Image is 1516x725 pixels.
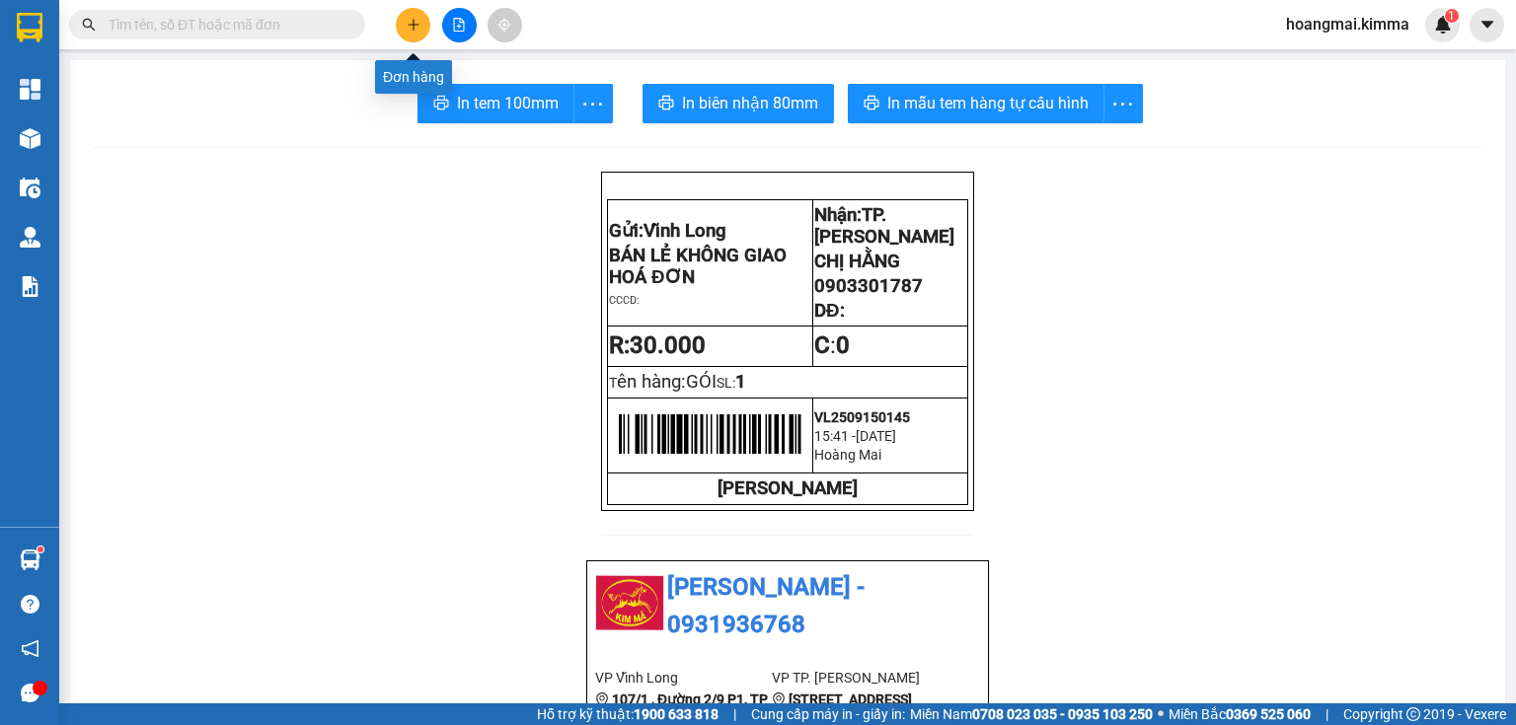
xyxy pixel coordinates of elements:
li: VP TP. [PERSON_NAME] [136,107,263,150]
li: VP Vĩnh Long [595,667,772,689]
span: DĐ: [814,300,844,322]
span: [DATE] [856,428,896,444]
img: logo.jpg [10,10,79,79]
span: Cung cấp máy in - giấy in: [751,703,905,725]
span: SL: [717,375,735,391]
span: message [21,684,39,702]
span: BÁN LẺ KHÔNG GIAO HOÁ ĐƠN [609,245,787,288]
img: solution-icon [20,276,40,297]
img: warehouse-icon [20,227,40,248]
span: CCCD: [609,294,640,307]
span: T [609,375,717,391]
span: 0903301787 [814,275,923,297]
span: 1 [735,371,746,393]
span: GÓI [686,371,717,393]
span: Hỗ trợ kỹ thuật: [537,703,719,725]
span: In biên nhận 80mm [682,91,818,115]
span: 0 [836,331,850,359]
span: ên hàng: [617,371,717,393]
button: more [1103,84,1143,123]
span: : [814,331,850,359]
span: 1 [1448,9,1455,23]
span: environment [772,692,786,706]
strong: C [814,331,830,359]
button: aim [488,8,522,42]
span: caret-down [1478,16,1496,34]
span: Miền Bắc [1169,703,1311,725]
span: more [1104,92,1142,116]
span: notification [21,639,39,658]
img: warehouse-icon [20,128,40,149]
span: environment [595,692,609,706]
span: plus [407,18,420,32]
strong: [PERSON_NAME] [718,477,858,499]
span: | [733,703,736,725]
li: [PERSON_NAME] - 0931936768 [10,10,286,84]
span: printer [658,95,674,113]
strong: 1900 633 818 [634,706,719,722]
span: file-add [452,18,466,32]
span: | [1326,703,1328,725]
span: environment [10,132,24,146]
span: TP. [PERSON_NAME] [814,204,954,248]
span: Miền Nam [910,703,1153,725]
button: file-add [442,8,477,42]
span: search [82,18,96,32]
img: warehouse-icon [20,178,40,198]
span: In mẫu tem hàng tự cấu hình [887,91,1089,115]
span: Nhận: [814,204,954,248]
button: more [573,84,613,123]
span: Gửi: [609,220,726,242]
button: caret-down [1470,8,1504,42]
li: VP Vĩnh Long [10,107,136,128]
sup: 1 [1445,9,1459,23]
img: icon-new-feature [1434,16,1452,34]
strong: 0369 525 060 [1226,706,1311,722]
span: 30.000 [630,331,706,359]
button: plus [396,8,430,42]
img: dashboard-icon [20,79,40,100]
li: VP TP. [PERSON_NAME] [772,667,948,689]
button: printerIn tem 100mm [417,84,574,123]
span: question-circle [21,595,39,614]
span: Vĩnh Long [644,220,726,242]
span: In tem 100mm [457,91,559,115]
sup: 1 [38,546,43,552]
span: printer [433,95,449,113]
span: ⚪️ [1158,710,1164,718]
span: Hoàng Mai [814,447,881,463]
span: aim [497,18,511,32]
span: hoangmai.kimma [1270,12,1425,36]
img: logo.jpg [595,569,664,638]
span: CHỊ HẰNG [814,251,900,272]
span: copyright [1406,707,1420,721]
span: VL2509150145 [814,409,910,425]
input: Tìm tên, số ĐT hoặc mã đơn [109,14,341,36]
span: 15:41 - [814,428,856,444]
img: warehouse-icon [20,549,40,570]
li: [PERSON_NAME] - 0931936768 [595,569,980,643]
strong: R: [609,331,706,359]
span: more [574,92,612,116]
span: printer [864,95,879,113]
b: 107/1 , Đường 2/9 P1, TP Vĩnh Long [10,131,115,190]
strong: 0708 023 035 - 0935 103 250 [972,706,1153,722]
button: printerIn biên nhận 80mm [643,84,834,123]
button: printerIn mẫu tem hàng tự cấu hình [848,84,1104,123]
img: logo-vxr [17,13,42,42]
